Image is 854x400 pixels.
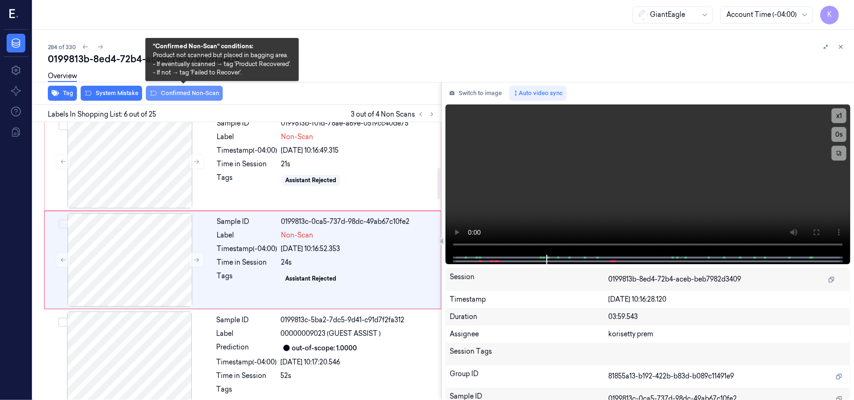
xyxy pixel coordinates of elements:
[217,217,278,227] div: Sample ID
[286,274,337,283] div: Assistant Rejected
[217,271,278,286] div: Tags
[217,146,278,156] div: Timestamp (-04:00)
[446,86,506,101] button: Switch to image
[450,312,608,322] div: Duration
[217,357,277,367] div: Timestamp (-04:00)
[281,244,435,254] div: [DATE] 10:16:52.353
[217,315,277,325] div: Sample ID
[48,110,156,119] span: Labels In Shopping List: 6 out of 25
[146,86,223,101] button: Confirmed Non-Scan
[217,342,277,354] div: Prediction
[217,244,278,254] div: Timestamp (-04:00)
[281,357,436,367] div: [DATE] 10:17:20.546
[281,132,314,142] span: Non-Scan
[450,295,608,304] div: Timestamp
[59,121,68,130] button: Select row
[608,274,741,284] span: 0199813b-8ed4-72b4-aceb-beb7982d3409
[281,315,436,325] div: 0199813c-5ba2-7dc5-9d41-c91d7f2fa312
[351,109,438,120] span: 3 out of 4 Non Scans
[281,119,435,128] div: 0199813b-f01d-78ae-a69e-0519cc40de75
[217,371,277,381] div: Time in Session
[281,258,435,267] div: 24s
[509,86,567,101] button: Auto video sync
[217,385,277,400] div: Tags
[281,371,436,381] div: 52s
[292,343,357,353] div: out-of-scope: 1.0000
[608,329,846,339] div: korisetty prem
[281,230,314,240] span: Non-Scan
[608,371,734,381] span: 81855a13-b192-422b-b83d-b089c11491e9
[281,217,435,227] div: 0199813c-0ca5-737d-98dc-49ab67c10fe2
[281,329,381,339] span: 00000009023 (GUEST ASSIST )
[831,127,846,142] button: 0s
[59,219,68,229] button: Select row
[217,173,278,188] div: Tags
[217,119,278,128] div: Sample ID
[217,159,278,169] div: Time in Session
[450,369,608,384] div: Group ID
[48,52,846,66] div: 0199813b-8ed4-72b4-aceb-beb7982d3409
[58,318,68,327] button: Select row
[281,159,435,169] div: 21s
[608,295,846,304] div: [DATE] 10:16:28.120
[48,43,76,51] span: 284 of 330
[48,71,77,82] a: Overview
[281,146,435,156] div: [DATE] 10:16:49.315
[81,86,142,101] button: System Mistake
[217,258,278,267] div: Time in Session
[450,347,608,362] div: Session Tags
[831,108,846,123] button: x1
[217,132,278,142] div: Label
[286,176,337,185] div: Assistant Rejected
[217,230,278,240] div: Label
[820,6,839,24] button: K
[48,86,77,101] button: Tag
[217,329,277,339] div: Label
[450,272,608,287] div: Session
[608,312,846,322] div: 03:59.543
[450,329,608,339] div: Assignee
